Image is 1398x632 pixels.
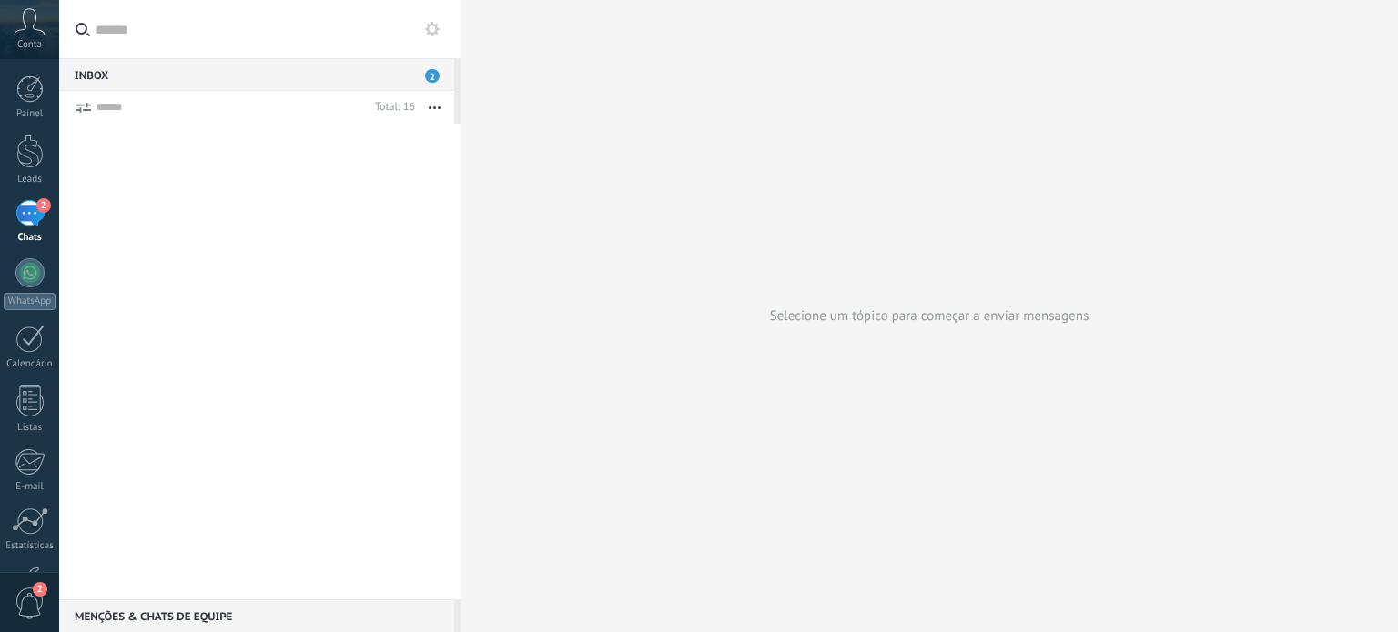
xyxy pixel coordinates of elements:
[33,582,47,597] span: 2
[425,69,440,83] span: 2
[4,293,56,310] div: WhatsApp
[4,358,56,370] div: Calendário
[368,98,415,116] div: Total: 16
[36,198,51,213] span: 2
[59,58,454,91] div: Inbox
[4,232,56,244] div: Chats
[17,39,42,51] span: Conta
[4,174,56,186] div: Leads
[4,481,56,493] div: E-mail
[4,108,56,120] div: Painel
[4,422,56,434] div: Listas
[59,599,454,632] div: Menções & Chats de equipe
[4,540,56,552] div: Estatísticas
